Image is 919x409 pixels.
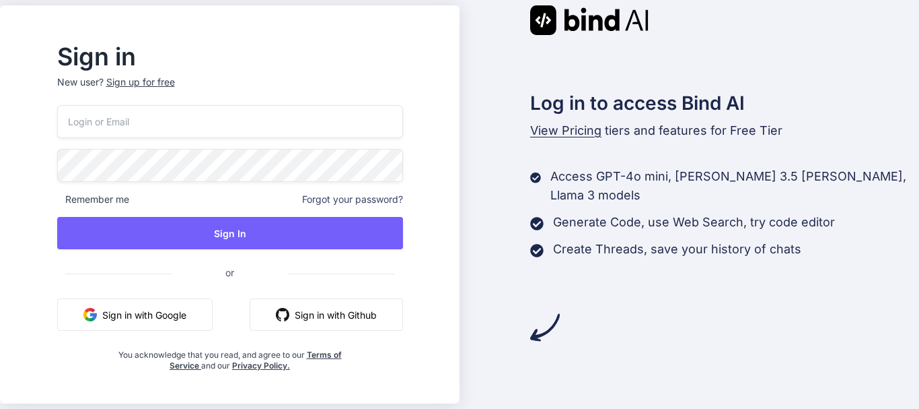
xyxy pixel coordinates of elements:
button: Sign in with Google [57,298,213,331]
div: You acknowledge that you read, and agree to our and our [114,342,345,371]
p: tiers and features for Free Tier [530,121,919,140]
p: Access GPT-4o mini, [PERSON_NAME] 3.5 [PERSON_NAME], Llama 3 models [550,167,919,205]
p: Create Threads, save your history of chats [553,240,801,259]
h2: Log in to access Bind AI [530,89,919,117]
h2: Sign in [57,46,403,67]
img: google [83,308,97,321]
input: Login or Email [57,105,403,138]
a: Privacy Policy. [232,360,290,371]
span: Remember me [57,193,129,206]
p: Generate Code, use Web Search, try code editor [553,213,835,232]
img: arrow [530,313,560,342]
button: Sign In [57,217,403,249]
p: New user? [57,75,403,105]
img: github [276,308,289,321]
span: View Pricing [530,123,601,137]
div: Sign up for free [106,75,175,89]
span: Forgot your password? [302,193,403,206]
a: Terms of Service [170,350,342,371]
button: Sign in with Github [250,298,403,331]
img: Bind AI logo [530,5,649,35]
span: or [172,256,288,289]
